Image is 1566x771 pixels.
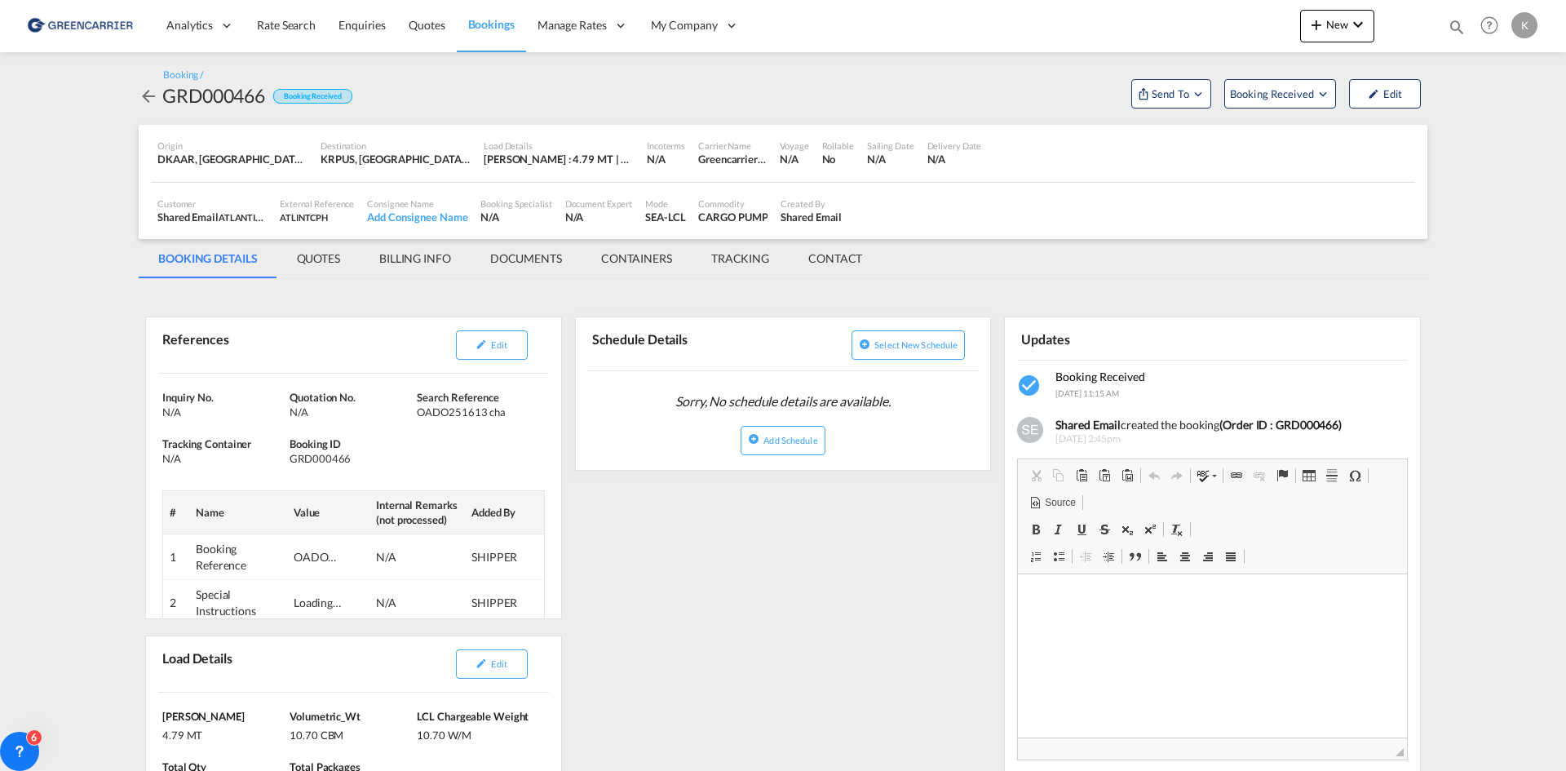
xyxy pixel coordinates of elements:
[1475,11,1511,41] div: Help
[1307,18,1368,31] span: New
[219,210,373,224] span: ATLANTIC INTEGRATED FREIGHT APS
[1143,465,1166,486] a: Undo (Ctrl+Z)
[1070,465,1093,486] a: Paste (Ctrl+V)
[491,339,507,350] span: Edit
[537,17,607,33] span: Manage Rates
[376,595,425,611] div: N/A
[1097,546,1120,567] a: Increase Indent
[163,69,203,82] div: Booking /
[468,17,515,31] span: Bookings
[780,140,808,152] div: Voyage
[1042,496,1075,510] span: Source
[369,490,465,534] th: Internal Remarks (not processed)
[651,17,718,33] span: My Company
[257,18,316,32] span: Rate Search
[139,239,277,278] md-tab-item: BOOKING DETAILS
[465,534,544,580] td: SHIPPER
[1055,370,1145,383] span: Booking Received
[763,435,817,445] span: Add Schedule
[927,140,982,152] div: Delivery Date
[1131,79,1211,109] button: Open demo menu
[409,18,445,32] span: Quotes
[1271,465,1294,486] a: Anchor
[471,239,582,278] md-tab-item: DOCUMENTS
[166,17,213,33] span: Analytics
[338,18,386,32] span: Enquiries
[698,140,767,152] div: Carrier Name
[484,140,634,152] div: Load Details
[565,197,633,210] div: Document Expert
[647,152,666,166] div: N/A
[1055,418,1121,432] b: Shared Email
[1224,79,1336,109] button: Open demo menu
[1055,432,1396,446] span: [DATE] 2:45pm
[273,89,352,104] div: Booking Received
[376,549,425,565] div: N/A
[1511,12,1537,38] div: K
[321,140,471,152] div: Destination
[1307,15,1326,34] md-icon: icon-plus 400-fg
[480,197,551,210] div: Booking Specialist
[1343,465,1366,486] a: Insert Special Character
[1047,546,1070,567] a: Insert/Remove Bulleted List
[465,490,544,534] th: Added By
[162,405,285,419] div: N/A
[1070,519,1093,540] a: Underline (Ctrl+U)
[789,239,882,278] md-tab-item: CONTACT
[565,210,633,224] div: N/A
[158,324,350,366] div: References
[645,197,685,210] div: Mode
[867,152,914,166] div: N/A
[157,197,267,210] div: Customer
[139,239,882,278] md-pagination-wrapper: Use the left and right arrow keys to navigate between tabs
[1197,546,1219,567] a: Align Right
[1230,86,1316,102] span: Booking Received
[1047,465,1070,486] a: Copy (Ctrl+C)
[294,549,343,565] div: OADO251613 cha
[1017,417,1043,443] img: awAAAAZJREFUAwCT8mq1i85GtAAAAABJRU5ErkJggg==
[189,580,287,626] td: Special Instructions
[1024,546,1047,567] a: Insert/Remove Numbered List
[157,210,267,224] div: Shared Email
[1166,465,1188,486] a: Redo (Ctrl+Y)
[1248,465,1271,486] a: Unlink
[1448,18,1466,42] div: icon-magnify
[163,534,190,580] td: 1
[290,405,413,419] div: N/A
[476,658,487,669] md-icon: icon-pencil
[456,649,528,679] button: icon-pencilEdit
[360,239,471,278] md-tab-item: BILLING INFO
[1396,748,1404,756] span: Resize
[698,152,767,166] div: Greencarrier Consolidators
[698,210,768,224] div: CARGO PUMP
[1192,465,1221,486] a: Spell Check As You Type
[1017,324,1209,352] div: Updates
[1174,546,1197,567] a: Center
[1055,388,1119,398] span: [DATE] 11:15 AM
[491,658,507,669] span: Edit
[1320,465,1343,486] a: Insert Horizontal Line
[417,391,498,404] span: Search Reference
[822,152,854,166] div: No
[290,710,361,723] span: Volumetric_Wt
[139,86,158,106] md-icon: icon-arrow-left
[189,534,287,580] td: Booking Reference
[1300,10,1374,42] button: icon-plus 400-fgNewicon-chevron-down
[698,197,768,210] div: Commodity
[162,724,285,742] div: 4.79 MT
[290,391,356,404] span: Quotation No.
[417,724,540,742] div: 10.70 W/M
[781,197,842,210] div: Created By
[582,239,692,278] md-tab-item: CONTAINERS
[162,391,214,404] span: Inquiry No.
[277,239,360,278] md-tab-item: QUOTES
[1166,519,1188,540] a: Remove Format
[163,490,190,534] th: #
[1298,465,1320,486] a: Table
[417,710,529,723] span: LCL Chargeable Weight
[1047,519,1070,540] a: Italic (Ctrl+I)
[290,451,413,466] div: GRD000466
[162,437,251,450] span: Tracking Container
[484,152,634,166] div: [PERSON_NAME] : 4.79 MT | Volumetric Wt : 10.70 CBM | Chargeable Wt : 10.70 W/M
